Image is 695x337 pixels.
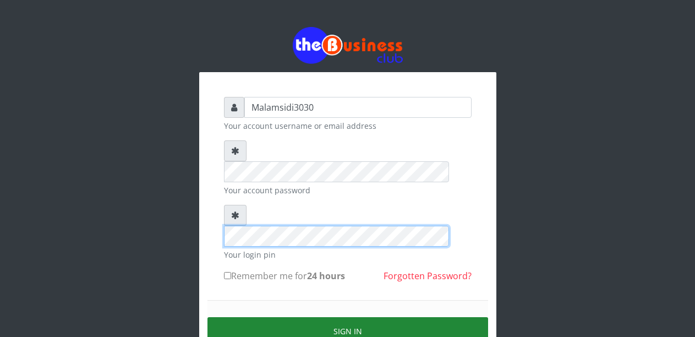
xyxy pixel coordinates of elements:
[224,120,472,132] small: Your account username or email address
[307,270,345,282] b: 24 hours
[224,249,472,260] small: Your login pin
[224,272,231,279] input: Remember me for24 hours
[224,269,345,282] label: Remember me for
[224,184,472,196] small: Your account password
[244,97,472,118] input: Username or email address
[384,270,472,282] a: Forgotten Password?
